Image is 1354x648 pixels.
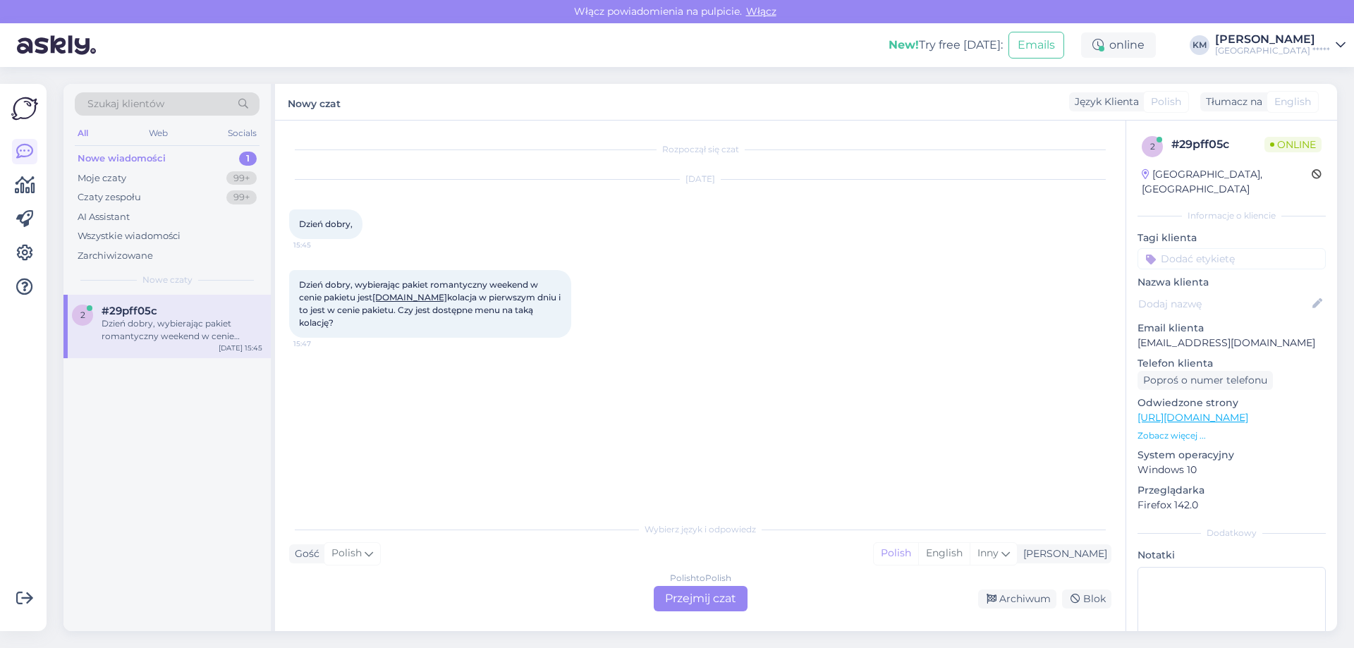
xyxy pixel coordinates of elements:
div: AI Assistant [78,210,130,224]
div: All [75,124,91,142]
div: Socials [225,124,260,142]
div: Przejmij czat [654,586,748,611]
div: English [918,543,970,564]
div: [PERSON_NAME] [1215,34,1330,45]
div: Try free [DATE]: [889,37,1003,54]
div: Web [146,124,171,142]
a: [DOMAIN_NAME] [372,292,447,302]
span: Nowe czaty [142,274,193,286]
div: # 29pff05c [1171,136,1264,153]
a: [PERSON_NAME][GEOGRAPHIC_DATA] ***** [1215,34,1346,56]
span: Inny [977,546,999,559]
div: Blok [1062,589,1111,609]
a: [URL][DOMAIN_NAME] [1138,411,1248,424]
div: Nowe wiadomości [78,152,166,166]
p: Notatki [1138,548,1326,563]
div: Moje czaty [78,171,126,185]
div: Informacje o kliencie [1138,209,1326,222]
span: Online [1264,137,1322,152]
span: 2 [80,310,85,320]
span: Dzień dobry, wybierając pakiet romantyczny weekend w cenie pakietu jest kolacja w pierwszym dniu ... [299,279,563,328]
p: System operacyjny [1138,448,1326,463]
img: Askly Logo [11,95,38,122]
span: English [1274,94,1311,109]
span: Włącz [742,5,781,18]
div: Wszystkie wiadomości [78,229,181,243]
div: Gość [289,546,319,561]
div: 99+ [226,171,257,185]
button: Emails [1008,32,1064,59]
label: Nowy czat [288,92,341,111]
div: [PERSON_NAME] [1018,546,1107,561]
div: Polish to Polish [670,572,731,585]
div: online [1081,32,1156,58]
p: Przeglądarka [1138,483,1326,498]
p: Windows 10 [1138,463,1326,477]
div: Dodatkowy [1138,527,1326,539]
div: [GEOGRAPHIC_DATA], [GEOGRAPHIC_DATA] [1142,167,1312,197]
p: Email klienta [1138,321,1326,336]
span: Polish [331,546,362,561]
p: Odwiedzone strony [1138,396,1326,410]
p: Firefox 142.0 [1138,498,1326,513]
div: Polish [874,543,918,564]
div: Język Klienta [1069,94,1139,109]
div: KM [1190,35,1209,55]
div: 99+ [226,190,257,204]
span: Szukaj klientów [87,97,164,111]
div: Zarchiwizowane [78,249,153,263]
div: Tłumacz na [1200,94,1262,109]
div: 1 [239,152,257,166]
div: Poproś o numer telefonu [1138,371,1273,390]
input: Dodaj nazwę [1138,296,1310,312]
p: Telefon klienta [1138,356,1326,371]
span: #29pff05c [102,305,157,317]
div: [DATE] [289,173,1111,185]
p: [EMAIL_ADDRESS][DOMAIN_NAME] [1138,336,1326,350]
div: [DATE] 15:45 [219,343,262,353]
div: Archiwum [978,589,1056,609]
span: Dzień dobry, [299,219,353,229]
span: 15:47 [293,338,346,349]
div: Czaty zespołu [78,190,141,204]
p: Nazwa klienta [1138,275,1326,290]
span: 2 [1150,141,1155,152]
p: Tagi klienta [1138,231,1326,245]
input: Dodać etykietę [1138,248,1326,269]
div: Dzień dobry, wybierając pakiet romantyczny weekend w cenie pakietu jest [DOMAIN_NAME] kolacja w p... [102,317,262,343]
p: Zobacz więcej ... [1138,429,1326,442]
span: 15:45 [293,240,346,250]
span: Polish [1151,94,1181,109]
div: Rozpoczął się czat [289,143,1111,156]
b: New! [889,38,919,51]
div: Wybierz język i odpowiedz [289,523,1111,536]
